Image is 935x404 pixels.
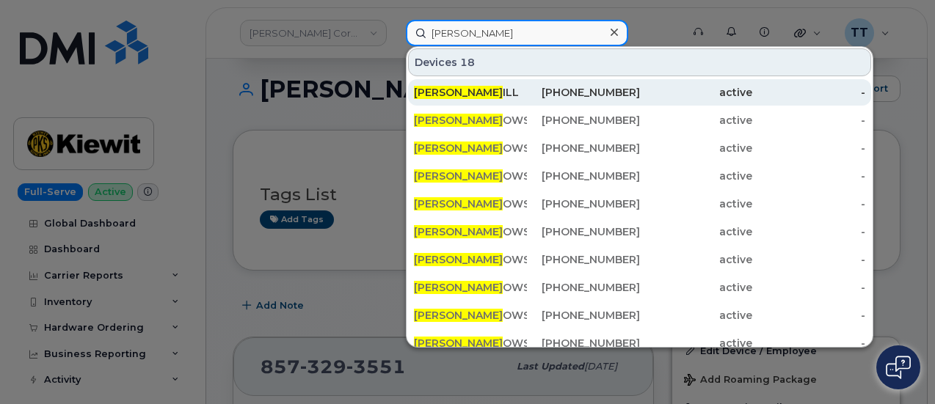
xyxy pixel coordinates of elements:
[414,86,503,99] span: [PERSON_NAME]
[527,197,640,211] div: [PHONE_NUMBER]
[408,302,871,328] a: [PERSON_NAME]OWS - [PERSON_NAME][PHONE_NUMBER]active-
[414,197,527,211] div: OWS - KAMISETTY
[752,280,865,295] div: -
[527,169,640,183] div: [PHONE_NUMBER]
[414,309,503,322] span: [PERSON_NAME]
[408,163,871,189] a: [PERSON_NAME]OWS - AKHMEDOVA[PHONE_NUMBER]active-
[640,141,753,155] div: active
[408,107,871,133] a: [PERSON_NAME]OWS - [PERSON_NAME] 2[PHONE_NUMBER]active-
[414,113,527,128] div: OWS - [PERSON_NAME] 2
[414,225,503,238] span: [PERSON_NAME]
[408,48,871,76] div: Devices
[527,336,640,350] div: [PHONE_NUMBER]
[408,135,871,161] a: [PERSON_NAME]OWS - REDDY[PHONE_NUMBER]active-
[414,197,503,210] span: [PERSON_NAME]
[752,197,865,211] div: -
[414,85,527,100] div: ILL
[408,330,871,356] a: [PERSON_NAME]OWS[PHONE_NUMBER]active-
[752,224,865,239] div: -
[527,224,640,239] div: [PHONE_NUMBER]
[752,113,865,128] div: -
[527,113,640,128] div: [PHONE_NUMBER]
[414,281,503,294] span: [PERSON_NAME]
[752,336,865,350] div: -
[752,141,865,155] div: -
[640,169,753,183] div: active
[414,308,527,323] div: OWS - [PERSON_NAME]
[408,79,871,106] a: [PERSON_NAME]ILL[PHONE_NUMBER]active-
[640,336,753,350] div: active
[527,85,640,100] div: [PHONE_NUMBER]
[406,20,628,46] input: Find something...
[414,280,527,295] div: OWS - [PERSON_NAME]
[414,336,527,350] div: OWS
[414,169,503,183] span: [PERSON_NAME]
[527,141,640,155] div: [PHONE_NUMBER]
[414,169,527,183] div: OWS - AKHMEDOVA
[752,85,865,100] div: -
[408,191,871,217] a: [PERSON_NAME]OWS - KAMISETTY[PHONE_NUMBER]active-
[414,141,527,155] div: OWS - REDDY
[408,218,871,245] a: [PERSON_NAME]OWS - PULLURU[PHONE_NUMBER]active-
[640,224,753,239] div: active
[414,114,503,127] span: [PERSON_NAME]
[886,356,911,379] img: Open chat
[414,224,527,239] div: OWS - PULLURU
[414,142,503,155] span: [PERSON_NAME]
[527,280,640,295] div: [PHONE_NUMBER]
[640,308,753,323] div: active
[640,280,753,295] div: active
[640,85,753,100] div: active
[640,113,753,128] div: active
[752,308,865,323] div: -
[414,252,527,267] div: OWS - [PERSON_NAME]
[414,337,503,350] span: [PERSON_NAME]
[460,55,475,70] span: 18
[408,246,871,273] a: [PERSON_NAME]OWS - [PERSON_NAME][PHONE_NUMBER]active-
[752,169,865,183] div: -
[527,308,640,323] div: [PHONE_NUMBER]
[414,253,503,266] span: [PERSON_NAME]
[408,274,871,301] a: [PERSON_NAME]OWS - [PERSON_NAME][PHONE_NUMBER]active-
[752,252,865,267] div: -
[640,197,753,211] div: active
[527,252,640,267] div: [PHONE_NUMBER]
[640,252,753,267] div: active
